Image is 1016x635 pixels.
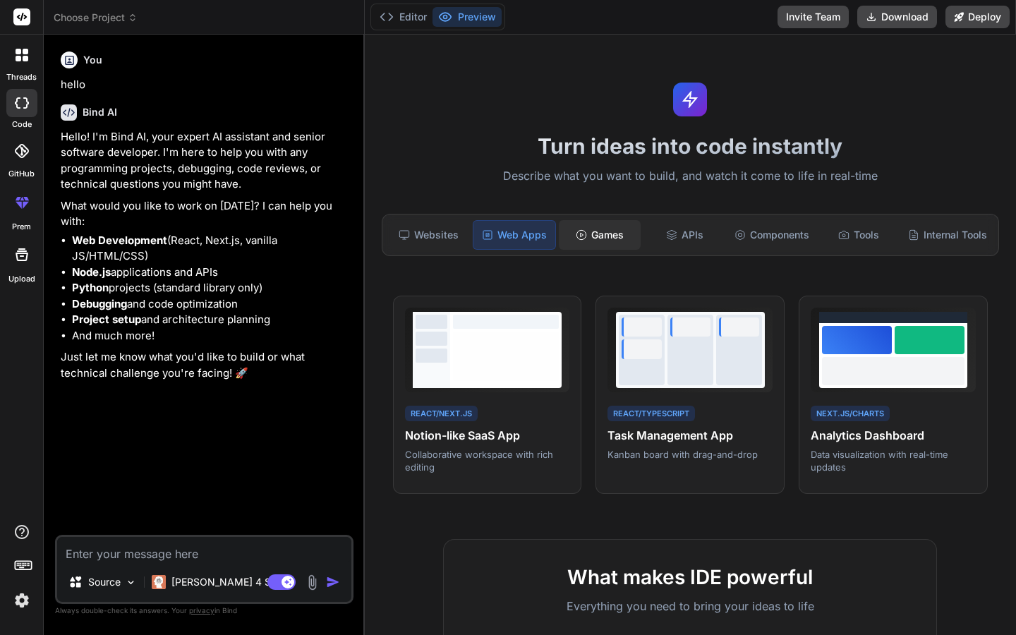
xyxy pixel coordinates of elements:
[83,53,102,67] h6: You
[607,427,773,444] h4: Task Management App
[433,7,502,27] button: Preview
[326,575,340,589] img: icon
[607,448,773,461] p: Kanban board with drag-and-drop
[559,220,641,250] div: Games
[72,313,141,326] strong: Project setup
[607,406,695,422] div: React/TypeScript
[388,220,470,250] div: Websites
[10,588,34,612] img: settings
[811,448,976,473] p: Data visualization with real-time updates
[72,265,351,281] li: applications and APIs
[54,11,138,25] span: Choose Project
[405,448,570,473] p: Collaborative workspace with rich editing
[72,296,351,313] li: and code optimization
[466,598,914,615] p: Everything you need to bring your ideas to life
[72,234,167,247] strong: Web Development
[818,220,900,250] div: Tools
[902,220,993,250] div: Internal Tools
[72,265,111,279] strong: Node.js
[12,119,32,131] label: code
[61,77,351,93] p: hello
[61,349,351,381] p: Just let me know what you'd like to build or what technical challenge you're facing! 🚀
[83,105,117,119] h6: Bind AI
[61,129,351,193] p: Hello! I'm Bind AI, your expert AI assistant and senior software developer. I'm here to help you ...
[72,328,351,344] li: And much more!
[643,220,725,250] div: APIs
[171,575,277,589] p: [PERSON_NAME] 4 S..
[72,312,351,328] li: and architecture planning
[945,6,1010,28] button: Deploy
[729,220,815,250] div: Components
[6,71,37,83] label: threads
[778,6,849,28] button: Invite Team
[373,167,1008,186] p: Describe what you want to build, and watch it come to life in real-time
[8,273,35,285] label: Upload
[373,133,1008,159] h1: Turn ideas into code instantly
[405,406,478,422] div: React/Next.js
[12,221,31,233] label: prem
[72,233,351,265] li: (React, Next.js, vanilla JS/HTML/CSS)
[125,576,137,588] img: Pick Models
[61,198,351,230] p: What would you like to work on [DATE]? I can help you with:
[304,574,320,591] img: attachment
[55,604,353,617] p: Always double-check its answers. Your in Bind
[811,406,890,422] div: Next.js/Charts
[72,280,351,296] li: projects (standard library only)
[152,575,166,589] img: Claude 4 Sonnet
[374,7,433,27] button: Editor
[72,297,127,310] strong: Debugging
[473,220,556,250] div: Web Apps
[405,427,570,444] h4: Notion-like SaaS App
[72,281,109,294] strong: Python
[466,562,914,592] h2: What makes IDE powerful
[88,575,121,589] p: Source
[857,6,937,28] button: Download
[189,606,214,615] span: privacy
[811,427,976,444] h4: Analytics Dashboard
[8,168,35,180] label: GitHub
